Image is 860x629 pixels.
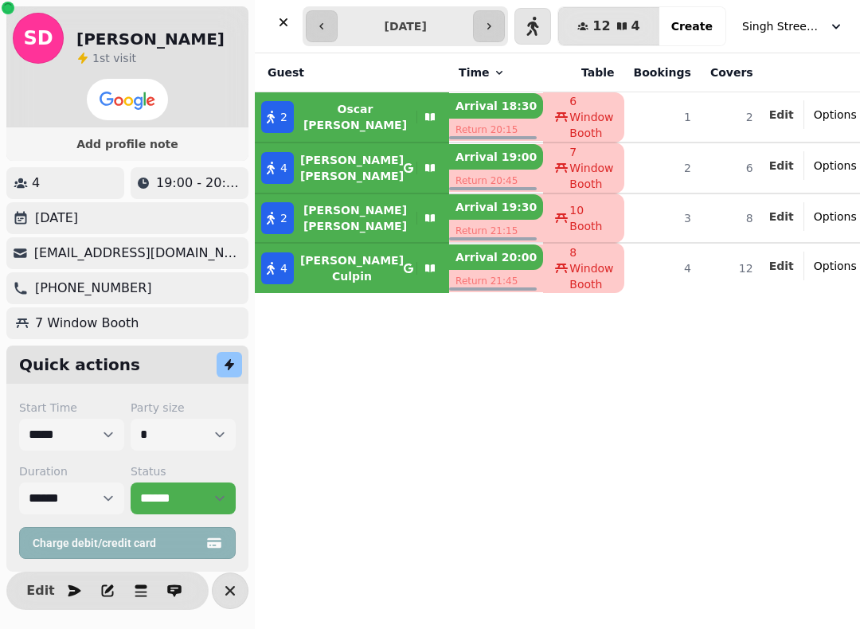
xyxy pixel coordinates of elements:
span: 7 Window Booth [569,144,613,192]
th: Covers [701,53,763,92]
td: 6 [701,143,763,193]
button: Charge debit/credit card [19,527,236,559]
p: [DATE] [35,209,78,228]
span: Options [814,209,857,225]
button: Create [659,7,725,45]
span: Edit [769,211,794,222]
span: 4 [280,160,287,176]
span: 4 [631,20,640,33]
p: 7 Window Booth [35,314,139,333]
span: Options [814,107,857,123]
span: 8 Window Booth [569,244,613,292]
td: 4 [624,243,701,293]
span: Time [459,64,489,80]
p: visit [92,50,136,66]
p: Arrival 19:30 [449,194,543,220]
span: Options [814,158,857,174]
button: Edit [25,575,57,607]
p: Arrival 19:00 [449,144,543,170]
th: Table [543,53,623,92]
td: 2 [624,143,701,193]
td: 2 [701,92,763,143]
p: [EMAIL_ADDRESS][DOMAIN_NAME] [34,244,242,263]
button: Add profile note [13,134,242,154]
span: 1 [92,52,100,64]
button: Singh Street Bruntsfield [733,12,854,41]
h2: [PERSON_NAME] [76,28,225,50]
p: Return 20:15 [449,119,543,141]
span: 2 [280,109,287,125]
td: 3 [624,193,701,243]
button: Time [459,64,505,80]
span: st [100,52,113,64]
label: Duration [19,463,124,479]
p: Return 21:45 [449,270,543,292]
td: 12 [701,243,763,293]
button: 2[PERSON_NAME] [PERSON_NAME] [255,194,449,242]
span: SD [23,29,53,48]
p: [PHONE_NUMBER] [35,279,152,298]
span: Charge debit/credit card [33,537,203,549]
p: Return 20:45 [449,170,543,192]
label: Start Time [19,400,124,416]
span: 12 [592,20,610,33]
span: Edit [769,160,794,171]
p: Arrival 20:00 [449,244,543,270]
span: 2 [280,210,287,226]
p: [PERSON_NAME] Culpin [300,252,404,284]
span: 6 Window Booth [569,93,613,141]
td: 8 [701,193,763,243]
span: Create [671,21,713,32]
p: 19:00 - 20:45 [156,174,242,193]
p: Oscar [PERSON_NAME] [300,101,410,133]
span: Edit [769,109,794,120]
p: [PERSON_NAME] [PERSON_NAME] [300,202,410,234]
span: Edit [769,260,794,272]
span: Edit [31,584,50,597]
p: 4 [32,174,40,193]
td: 1 [624,92,701,143]
button: 4[PERSON_NAME] [PERSON_NAME] [255,144,449,192]
button: Edit [769,209,794,225]
p: Arrival 18:30 [449,93,543,119]
th: Bookings [624,53,701,92]
button: 4[PERSON_NAME] Culpin [255,244,449,292]
span: 10 Booth [569,202,613,234]
p: Return 21:15 [449,220,543,242]
label: Party size [131,400,236,416]
button: Edit [769,258,794,274]
h2: Quick actions [19,354,140,376]
th: Guest [255,53,449,92]
button: Edit [769,158,794,174]
span: Singh Street Bruntsfield [742,18,822,34]
button: Edit [769,107,794,123]
span: 4 [280,260,287,276]
span: Options [814,258,857,274]
button: 124 [558,7,659,45]
span: Add profile note [25,139,229,150]
p: [PERSON_NAME] [PERSON_NAME] [300,152,404,184]
label: Status [131,463,236,479]
button: 2Oscar [PERSON_NAME] [255,93,449,141]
